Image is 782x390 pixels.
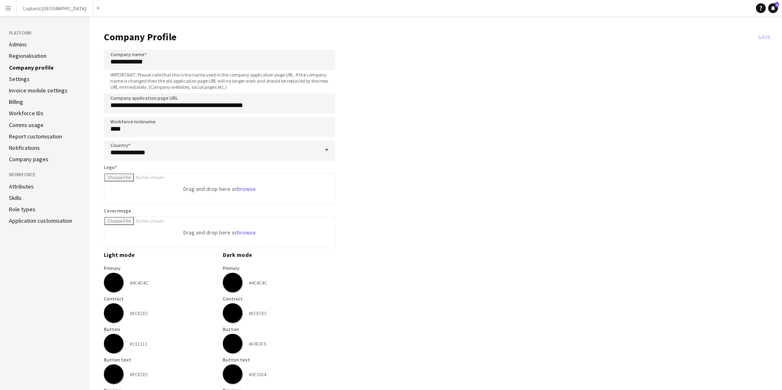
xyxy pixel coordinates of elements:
span: 1 [775,2,779,7]
a: Company pages [9,156,48,163]
div: #ECECEC [130,310,148,316]
div: #ECECEC [249,310,267,316]
a: Regionalisation [9,52,46,59]
a: Application customisation [9,217,72,224]
a: Workforce IDs [9,110,44,117]
a: Comms usage [9,121,44,129]
a: Role types [9,206,35,213]
a: 1 [768,3,778,13]
div: #111111 [130,341,147,347]
div: #4C4C4C [249,280,267,286]
h3: Workforce [9,171,81,178]
a: Company profile [9,64,54,71]
a: Billing [9,98,23,105]
div: #4C4C4C [130,280,148,286]
h3: Light mode [104,251,216,259]
a: Notifications [9,144,40,151]
a: Attributes [9,183,34,190]
a: Settings [9,75,30,83]
h1: Company Profile [104,31,755,43]
div: #F0F2F5 [249,341,266,347]
a: Admins [9,41,27,48]
button: Lapland [GEOGRAPHIC_DATA] [17,0,93,16]
a: Report customisation [9,133,62,140]
h3: Platform [9,29,81,37]
div: #0C1014 [249,371,266,377]
a: Invoice module settings [9,87,68,94]
div: #ECECEC [130,371,148,377]
h3: Dark mode [223,251,335,259]
span: IMPORTANT: Please note that this is the name used in the company application page URL. If the com... [104,72,335,90]
a: Skills [9,194,22,202]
